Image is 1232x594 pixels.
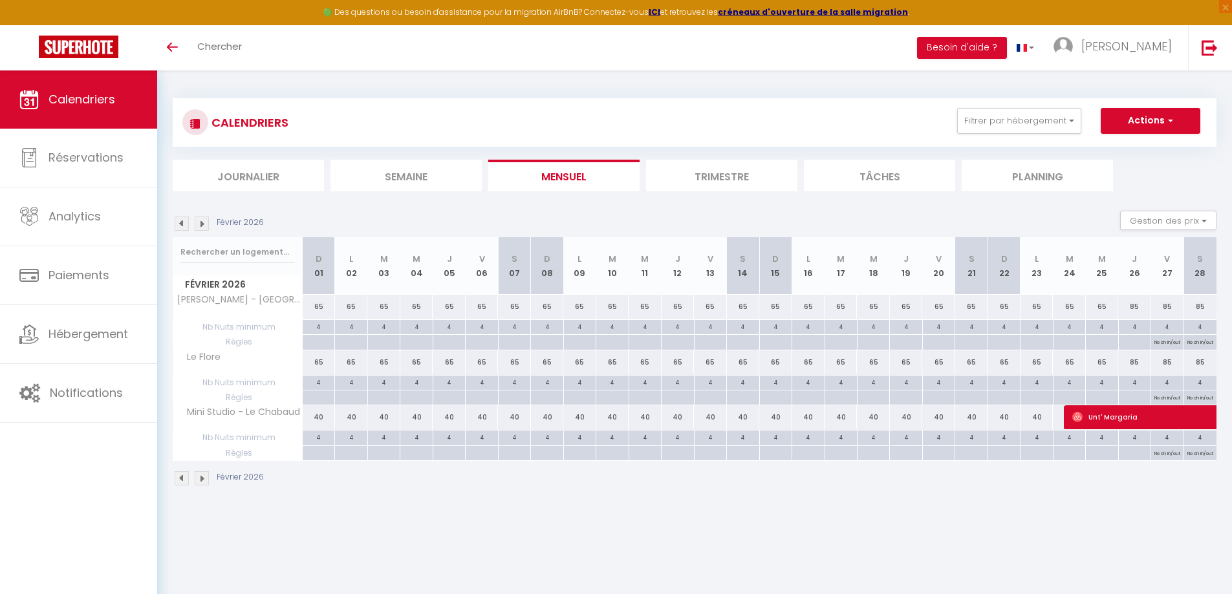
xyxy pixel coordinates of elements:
th: 25 [1086,237,1118,295]
p: Février 2026 [217,217,264,229]
th: 07 [498,237,530,295]
div: 4 [335,320,367,332]
div: 65 [466,295,498,319]
div: 40 [400,405,433,429]
div: 65 [694,295,726,319]
div: 4 [596,376,628,388]
div: 4 [792,376,824,388]
button: Gestion des prix [1120,211,1216,230]
div: 40 [433,405,465,429]
div: 4 [825,430,857,443]
div: 4 [923,376,955,388]
a: Chercher [188,25,252,70]
abbr: D [1001,253,1008,265]
div: 65 [662,295,694,319]
div: 4 [466,376,497,388]
div: 65 [1053,295,1085,319]
div: 85 [1118,295,1151,319]
li: Journalier [173,160,324,191]
th: 13 [694,237,726,295]
div: 40 [792,405,825,429]
div: 4 [1021,320,1052,332]
div: 65 [563,295,596,319]
th: 15 [759,237,792,295]
div: 4 [596,430,628,443]
div: 65 [955,350,988,374]
div: 65 [367,350,400,374]
div: 40 [825,405,857,429]
div: 65 [303,350,335,374]
div: 65 [922,295,955,319]
div: 65 [759,350,792,374]
div: 65 [857,350,889,374]
abbr: D [544,253,550,265]
div: 4 [760,320,792,332]
div: 4 [531,430,563,443]
abbr: L [578,253,581,265]
div: 40 [596,405,629,429]
div: 65 [433,350,465,374]
div: 4 [564,376,596,388]
th: 26 [1118,237,1151,295]
div: 4 [368,430,400,443]
div: 4 [1086,376,1118,388]
div: 4 [923,430,955,443]
li: Trimestre [646,160,797,191]
div: 4 [1184,430,1216,443]
div: 65 [792,350,825,374]
div: 4 [1119,320,1151,332]
div: 4 [1184,320,1216,332]
div: 4 [988,430,1020,443]
div: 65 [303,295,335,319]
div: 40 [1021,405,1053,429]
abbr: J [675,253,680,265]
div: 65 [988,350,1020,374]
div: 4 [629,430,661,443]
span: Notifications [50,385,123,401]
a: ICI [649,6,660,17]
div: 4 [303,376,334,388]
th: 05 [433,237,465,295]
div: 4 [760,376,792,388]
abbr: M [641,253,649,265]
div: 4 [858,376,889,388]
div: 4 [662,430,693,443]
span: Le Flore [175,350,224,365]
div: 40 [988,405,1020,429]
div: 85 [1183,295,1216,319]
div: 65 [335,295,367,319]
th: 17 [825,237,857,295]
span: Mini Studio - Le Chabaud [175,405,303,419]
th: 02 [335,237,367,295]
div: 4 [1184,376,1216,388]
div: 4 [433,376,465,388]
div: 4 [890,376,922,388]
div: 4 [1021,430,1052,443]
abbr: S [512,253,517,265]
div: 4 [499,376,530,388]
th: 10 [596,237,629,295]
span: [PERSON_NAME] - [GEOGRAPHIC_DATA] [175,295,305,304]
div: 65 [400,350,433,374]
div: 65 [662,350,694,374]
div: 4 [303,430,334,443]
div: 65 [367,295,400,319]
div: 65 [498,295,530,319]
div: 4 [695,430,726,443]
div: 4 [1054,320,1085,332]
img: Super Booking [39,36,118,58]
div: 65 [1021,350,1053,374]
abbr: J [447,253,452,265]
a: créneaux d'ouverture de la salle migration [718,6,908,17]
th: 22 [988,237,1020,295]
div: 4 [955,430,987,443]
abbr: V [479,253,485,265]
abbr: L [1035,253,1039,265]
div: 4 [368,376,400,388]
div: 40 [759,405,792,429]
div: 4 [335,430,367,443]
li: Planning [962,160,1113,191]
div: 65 [433,295,465,319]
div: 65 [857,295,889,319]
p: No ch in/out [1187,390,1213,403]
